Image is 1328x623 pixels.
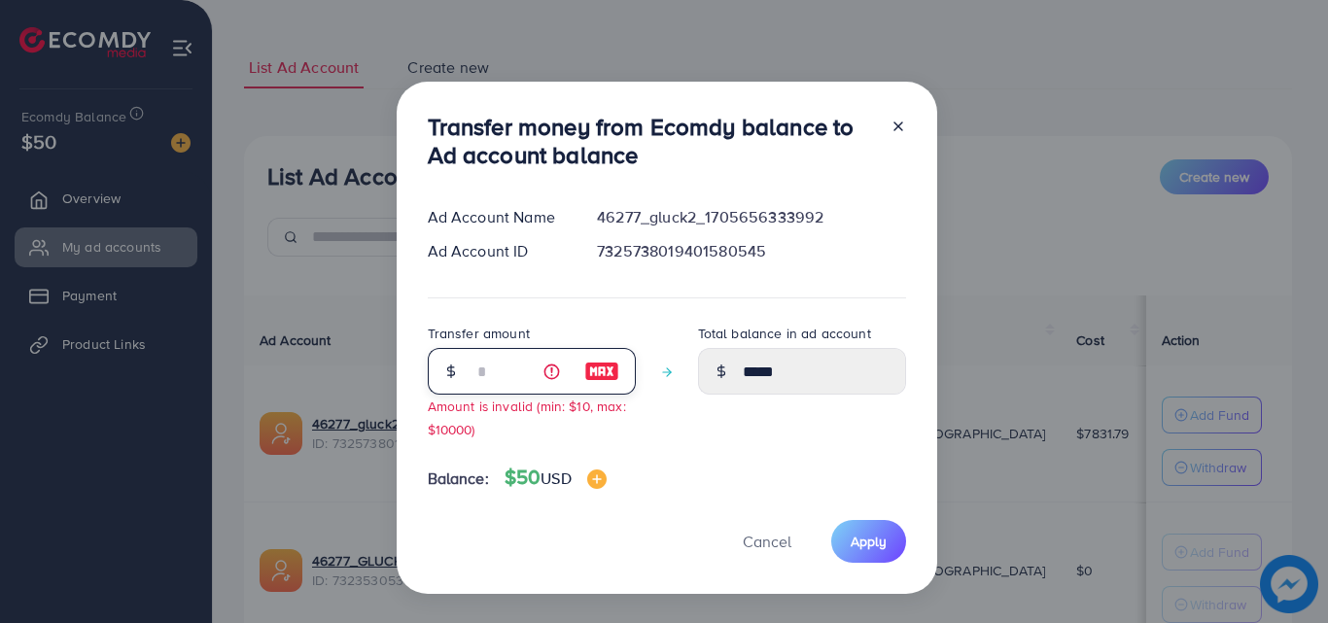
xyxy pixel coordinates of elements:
[505,466,607,490] h4: $50
[428,397,626,437] small: Amount is invalid (min: $10, max: $10000)
[428,113,875,169] h3: Transfer money from Ecomdy balance to Ad account balance
[698,324,871,343] label: Total balance in ad account
[581,240,921,262] div: 7325738019401580545
[851,532,887,551] span: Apply
[743,531,791,552] span: Cancel
[412,240,582,262] div: Ad Account ID
[587,469,607,489] img: image
[428,467,489,490] span: Balance:
[831,520,906,562] button: Apply
[718,520,816,562] button: Cancel
[581,206,921,228] div: 46277_gluck2_1705656333992
[428,324,530,343] label: Transfer amount
[412,206,582,228] div: Ad Account Name
[541,467,571,489] span: USD
[584,360,619,383] img: image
